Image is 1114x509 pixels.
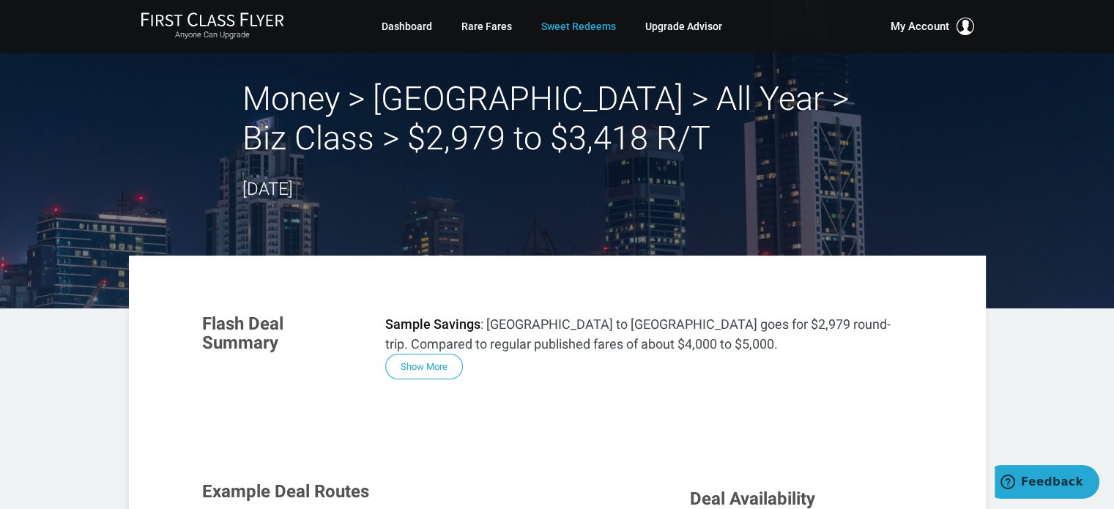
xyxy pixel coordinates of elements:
a: Rare Fares [461,13,512,40]
a: Dashboard [382,13,432,40]
a: Upgrade Advisor [645,13,722,40]
button: Show More [385,354,463,379]
img: First Class Flyer [141,12,284,27]
a: First Class FlyerAnyone Can Upgrade [141,12,284,41]
iframe: Opens a widget where you can find more information [995,465,1099,502]
small: Anyone Can Upgrade [141,30,284,40]
h3: Flash Deal Summary [202,314,363,353]
button: My Account [891,18,974,35]
p: : [GEOGRAPHIC_DATA] to [GEOGRAPHIC_DATA] goes for $2,979 round-trip. Compared to regular publishe... [385,314,913,354]
strong: Sample Savings [385,316,480,332]
a: Sweet Redeems [541,13,616,40]
time: [DATE] [242,179,293,199]
h2: Money > [GEOGRAPHIC_DATA] > All Year > Biz Class > $2,979 to $3,418 R/T [242,79,872,158]
span: Deal Availability [690,488,815,509]
span: Example Deal Routes [202,481,369,502]
span: My Account [891,18,949,35]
